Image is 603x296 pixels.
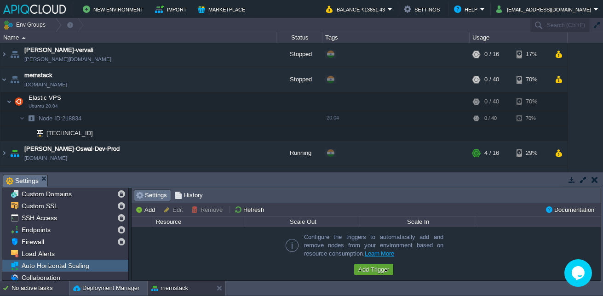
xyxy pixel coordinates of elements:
[0,141,8,165] img: AMDAwAAAACH5BAEAAAAALAAAAAABAAEAAAICRAEAOw==
[191,205,225,214] button: Remove
[517,42,546,67] div: 17%
[20,190,73,198] a: Custom Domains
[3,5,66,14] img: APIQCloud
[25,111,38,125] img: AMDAwAAAACH5BAEAAAAALAAAAAABAAEAAAICRAEAOw==
[155,4,190,15] button: Import
[276,42,322,67] div: Stopped
[6,175,39,187] span: Settings
[29,103,58,109] span: Ubuntu 20.04
[281,233,451,258] div: Configure the triggers to automatically add and remove nodes from your environment based on resou...
[8,141,21,165] img: AMDAwAAAACH5BAEAAAAALAAAAAABAAEAAAICRAEAOw==
[454,4,480,15] button: Help
[46,130,94,137] a: [TECHNICAL_ID]
[24,154,67,163] a: [DOMAIN_NAME]
[276,67,322,92] div: Stopped
[517,111,546,125] div: 70%
[38,114,83,122] a: Node ID:218834
[326,4,388,15] button: Balance ₹13851.43
[12,92,25,111] img: AMDAwAAAACH5BAEAAAAALAAAAAABAAEAAAICRAEAOw==
[496,4,594,15] button: [EMAIL_ADDRESS][DOMAIN_NAME]
[20,202,59,210] a: Custom SSL
[484,42,499,67] div: 0 / 16
[517,92,546,111] div: 70%
[73,284,139,293] button: Deployment Manager
[484,166,496,191] div: 0 / 8
[277,32,322,43] div: Status
[20,226,52,234] a: Endpoints
[19,111,25,125] img: AMDAwAAAACH5BAEAAAAALAAAAAABAAEAAAICRAEAOw==
[46,126,94,140] span: [TECHNICAL_ID]
[470,32,567,43] div: Usage
[484,92,499,111] div: 0 / 40
[30,126,43,140] img: AMDAwAAAACH5BAEAAAAALAAAAAABAAEAAAICRAEAOw==
[38,114,83,122] span: 218834
[136,190,167,200] span: Settings
[135,205,158,214] button: Add
[24,144,120,154] a: [PERSON_NAME]-Oswal-Dev-Prod
[8,166,21,191] img: AMDAwAAAACH5BAEAAAAALAAAAAABAAEAAAICRAEAOw==
[151,284,188,293] button: mernstack
[83,4,146,15] button: New Environment
[484,111,497,125] div: 0 / 40
[24,80,67,89] a: [DOMAIN_NAME]
[25,126,30,140] img: AMDAwAAAACH5BAEAAAAALAAAAAABAAEAAAICRAEAOw==
[276,166,322,191] div: Stopped
[24,46,93,55] a: [PERSON_NAME]-vervali
[361,216,475,227] div: Scale In
[327,115,339,120] span: 20.04
[28,94,63,101] a: Elastic VPSUbuntu 20.04
[323,32,469,43] div: Tags
[24,170,49,179] a: nysatech
[8,42,21,67] img: AMDAwAAAACH5BAEAAAAALAAAAAABAAEAAAICRAEAOw==
[20,250,56,258] a: Load Alerts
[154,216,245,227] div: Resource
[20,262,91,270] a: Auto Horizontal Scaling
[163,205,186,214] button: Edit
[22,37,26,39] img: AMDAwAAAACH5BAEAAAAALAAAAAABAAEAAAICRAEAOw==
[198,4,248,15] button: Marketplace
[517,166,546,191] div: 27%
[11,281,69,296] div: No active tasks
[8,67,21,92] img: AMDAwAAAACH5BAEAAAAALAAAAAABAAEAAAICRAEAOw==
[20,238,46,246] a: Firewall
[1,32,276,43] div: Name
[276,141,322,165] div: Running
[6,92,12,111] img: AMDAwAAAACH5BAEAAAAALAAAAAABAAEAAAICRAEAOw==
[564,259,594,287] iframe: chat widget
[20,214,58,222] a: SSH Access
[39,115,62,122] span: Node ID:
[3,18,49,31] button: Env Groups
[175,190,203,200] span: History
[545,205,597,214] button: Documentation
[246,216,360,227] div: Scale Out
[24,55,111,64] a: [PERSON_NAME][DOMAIN_NAME]
[517,141,546,165] div: 29%
[28,94,63,102] span: Elastic VPS
[234,205,267,214] button: Refresh
[365,250,395,257] a: Learn More
[404,4,442,15] button: Settings
[24,71,52,80] a: mernstack
[517,67,546,92] div: 70%
[0,67,8,92] img: AMDAwAAAACH5BAEAAAAALAAAAAABAAEAAAICRAEAOw==
[0,42,8,67] img: AMDAwAAAACH5BAEAAAAALAAAAAABAAEAAAICRAEAOw==
[356,265,392,273] button: Add Trigger
[484,67,499,92] div: 0 / 40
[484,141,499,165] div: 4 / 16
[20,273,62,282] a: Collaboration
[0,166,8,191] img: AMDAwAAAACH5BAEAAAAALAAAAAABAAEAAAICRAEAOw==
